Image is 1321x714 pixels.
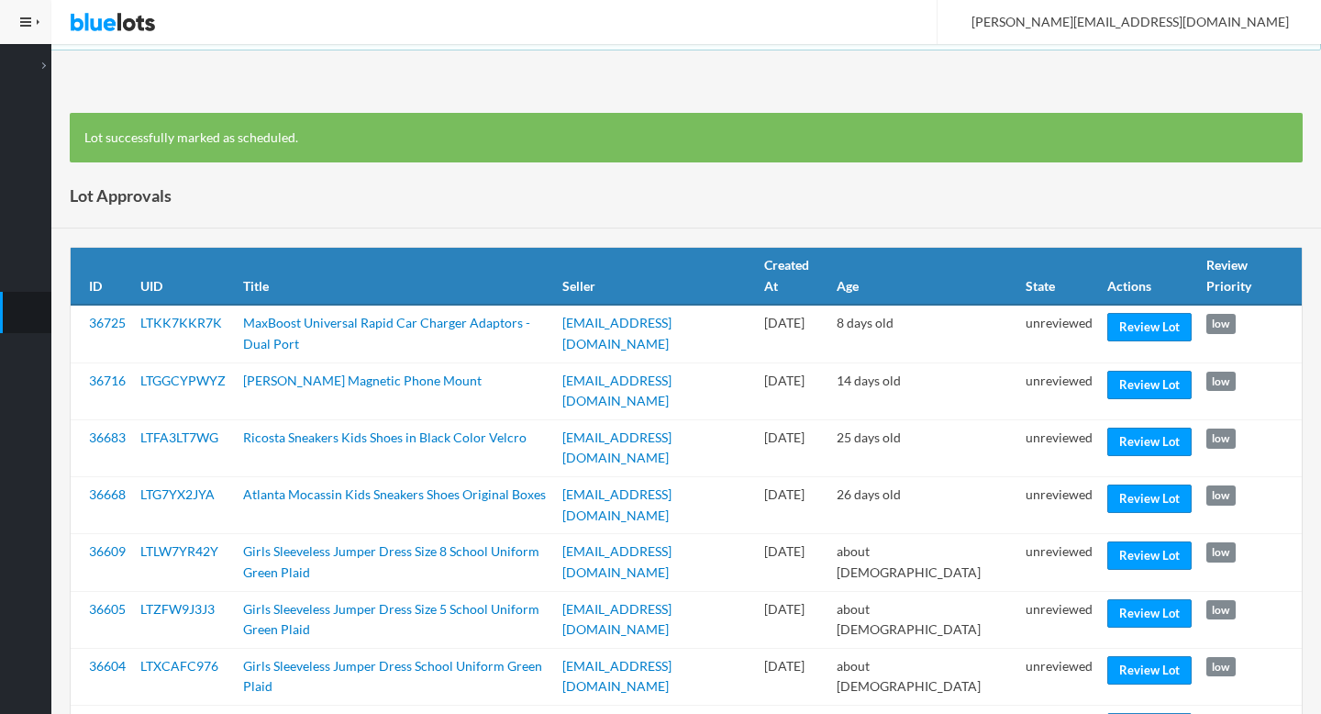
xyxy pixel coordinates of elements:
[1018,248,1100,305] th: State
[236,248,555,305] th: Title
[1206,314,1236,334] span: low
[70,113,1303,163] div: Lot successfully marked as scheduled.
[140,430,218,445] a: LTFA3LT7WG
[89,601,126,617] a: 36605
[829,363,1018,419] td: 14 days old
[140,315,222,330] a: LTKK7KKR7K
[829,648,1018,705] td: about [DEMOGRAPHIC_DATA]
[951,14,1289,29] span: [PERSON_NAME][EMAIL_ADDRESS][DOMAIN_NAME]
[757,477,828,534] td: [DATE]
[71,248,133,305] th: ID
[89,315,126,330] a: 36725
[243,430,527,445] a: Ricosta Sneakers Kids Shoes in Black Color Velcro
[140,601,215,617] a: LTZFW9J3J3
[1206,429,1236,449] span: low
[243,543,539,580] a: Girls Sleeveless Jumper Dress Size 8 School Uniform Green Plaid
[757,591,828,648] td: [DATE]
[243,373,482,388] a: [PERSON_NAME] Magnetic Phone Mount
[829,248,1018,305] th: Age
[133,248,236,305] th: UID
[829,534,1018,591] td: about [DEMOGRAPHIC_DATA]
[89,373,126,388] a: 36716
[562,601,672,638] a: [EMAIL_ADDRESS][DOMAIN_NAME]
[1018,305,1100,363] td: unreviewed
[1107,485,1192,513] a: Review Lot
[562,315,672,351] a: [EMAIL_ADDRESS][DOMAIN_NAME]
[243,486,546,502] a: Atlanta Mocassin Kids Sneakers Shoes Original Boxes
[562,658,672,695] a: [EMAIL_ADDRESS][DOMAIN_NAME]
[1018,363,1100,419] td: unreviewed
[140,373,226,388] a: LTGGCYPWYZ
[757,305,828,363] td: [DATE]
[562,430,672,466] a: [EMAIL_ADDRESS][DOMAIN_NAME]
[829,419,1018,476] td: 25 days old
[562,543,672,580] a: [EMAIL_ADDRESS][DOMAIN_NAME]
[1100,248,1199,305] th: Actions
[1107,371,1192,399] a: Review Lot
[1018,477,1100,534] td: unreviewed
[757,534,828,591] td: [DATE]
[1018,648,1100,705] td: unreviewed
[757,363,828,419] td: [DATE]
[1107,428,1192,456] a: Review Lot
[140,486,215,502] a: LTG7YX2JYA
[243,601,539,638] a: Girls Sleeveless Jumper Dress Size 5 School Uniform Green Plaid
[243,315,530,351] a: MaxBoost Universal Rapid Car Charger Adaptors - Dual Port
[1199,248,1302,305] th: Review Priority
[829,305,1018,363] td: 8 days old
[757,648,828,705] td: [DATE]
[1018,591,1100,648] td: unreviewed
[1107,541,1192,570] a: Review Lot
[140,658,218,674] a: LTXCAFC976
[1206,600,1236,620] span: low
[562,373,672,409] a: [EMAIL_ADDRESS][DOMAIN_NAME]
[140,543,218,559] a: LTLW7YR42Y
[1206,485,1236,506] span: low
[70,182,172,209] h1: Lot Approvals
[1018,419,1100,476] td: unreviewed
[89,658,126,674] a: 36604
[1206,657,1236,677] span: low
[89,543,126,559] a: 36609
[1206,542,1236,563] span: low
[1107,656,1192,685] a: Review Lot
[243,658,542,695] a: Girls Sleeveless Jumper Dress School Uniform Green Plaid
[757,248,828,305] th: Created At
[829,591,1018,648] td: about [DEMOGRAPHIC_DATA]
[562,486,672,523] a: [EMAIL_ADDRESS][DOMAIN_NAME]
[89,486,126,502] a: 36668
[555,248,757,305] th: Seller
[1206,372,1236,392] span: low
[757,419,828,476] td: [DATE]
[89,430,126,445] a: 36683
[829,477,1018,534] td: 26 days old
[1107,313,1192,341] a: Review Lot
[1107,599,1192,628] a: Review Lot
[1018,534,1100,591] td: unreviewed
